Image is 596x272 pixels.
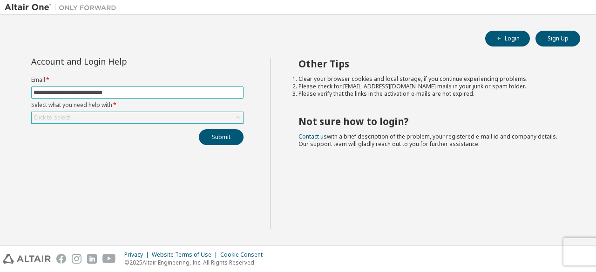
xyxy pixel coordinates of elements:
[298,90,564,98] li: Please verify that the links in the activation e-mails are not expired.
[72,254,81,264] img: instagram.svg
[87,254,97,264] img: linkedin.svg
[152,251,220,259] div: Website Terms of Use
[31,58,201,65] div: Account and Login Help
[32,112,243,123] div: Click to select
[485,31,530,46] button: Login
[56,254,66,264] img: facebook.svg
[199,129,244,145] button: Submit
[31,101,244,109] label: Select what you need help with
[124,259,268,266] p: © 2025 Altair Engineering, Inc. All Rights Reserved.
[298,75,564,83] li: Clear your browser cookies and local storage, if you continue experiencing problems.
[102,254,116,264] img: youtube.svg
[3,254,51,264] img: altair_logo.svg
[124,251,152,259] div: Privacy
[298,133,327,140] a: Contact us
[298,133,557,148] span: with a brief description of the problem, your registered e-mail id and company details. Our suppo...
[34,114,70,121] div: Click to select
[298,58,564,70] h2: Other Tips
[535,31,580,46] button: Sign Up
[298,83,564,90] li: Please check for [EMAIL_ADDRESS][DOMAIN_NAME] mails in your junk or spam folder.
[220,251,268,259] div: Cookie Consent
[31,76,244,84] label: Email
[298,115,564,127] h2: Not sure how to login?
[5,3,121,12] img: Altair One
